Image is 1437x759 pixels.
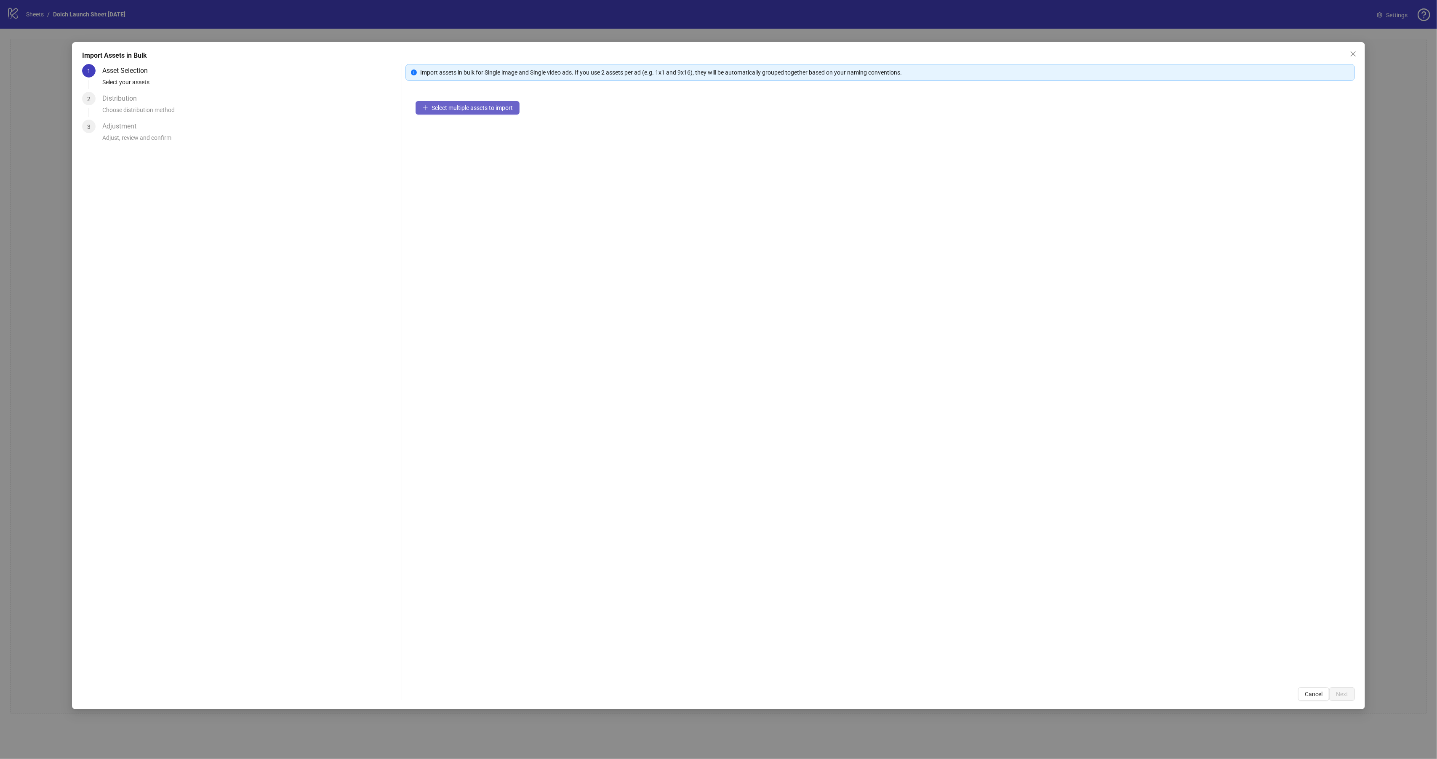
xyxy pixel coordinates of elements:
span: plus [422,105,428,111]
span: 3 [87,123,91,130]
span: 1 [87,68,91,75]
div: Adjustment [102,120,143,133]
div: Select your assets [102,78,399,92]
span: Select multiple assets to import [432,104,513,111]
div: Asset Selection [102,64,155,78]
div: Adjust, review and confirm [102,133,399,147]
button: Close [1346,47,1360,61]
button: Cancel [1298,687,1329,701]
span: Cancel [1305,691,1322,698]
span: 2 [87,96,91,102]
div: Distribution [102,92,144,105]
div: Import assets in bulk for Single image and Single video ads. If you use 2 assets per ad (e.g. 1x1... [420,68,1349,77]
button: Next [1329,687,1355,701]
button: Select multiple assets to import [416,101,520,115]
div: Import Assets in Bulk [82,51,1355,61]
span: close [1350,51,1357,57]
div: Choose distribution method [102,105,399,120]
span: info-circle [411,69,417,75]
